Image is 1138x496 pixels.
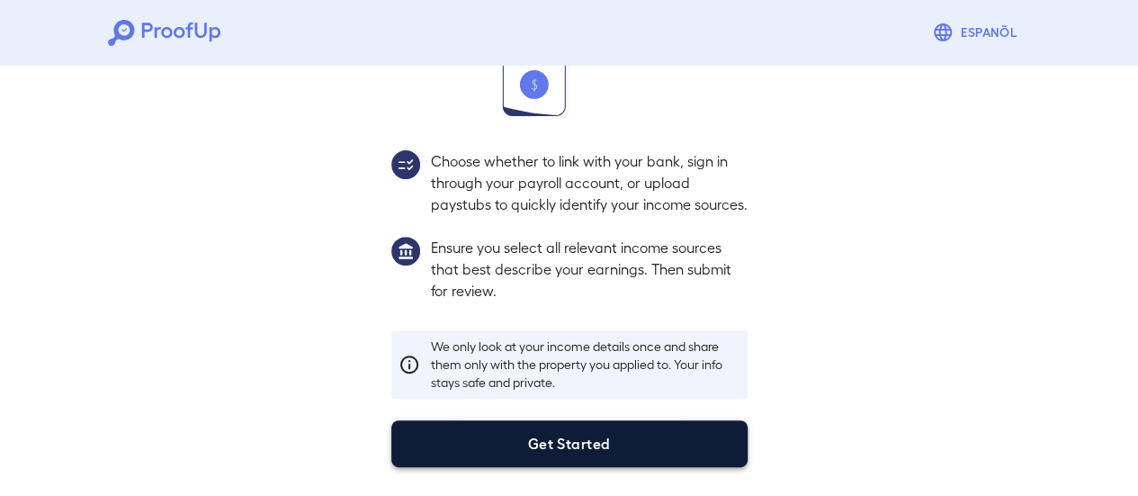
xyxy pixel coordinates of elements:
[431,237,748,302] p: Ensure you select all relevant income sources that best describe your earnings. Then submit for r...
[391,237,420,266] img: group1.svg
[431,338,740,392] p: We only look at your income details once and share them only with the property you applied to. Yo...
[431,150,748,215] p: Choose whether to link with your bank, sign in through your payroll account, or upload paystubs t...
[391,150,420,179] img: group2.svg
[925,14,1030,50] button: Espanõl
[391,420,748,467] button: Get Started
